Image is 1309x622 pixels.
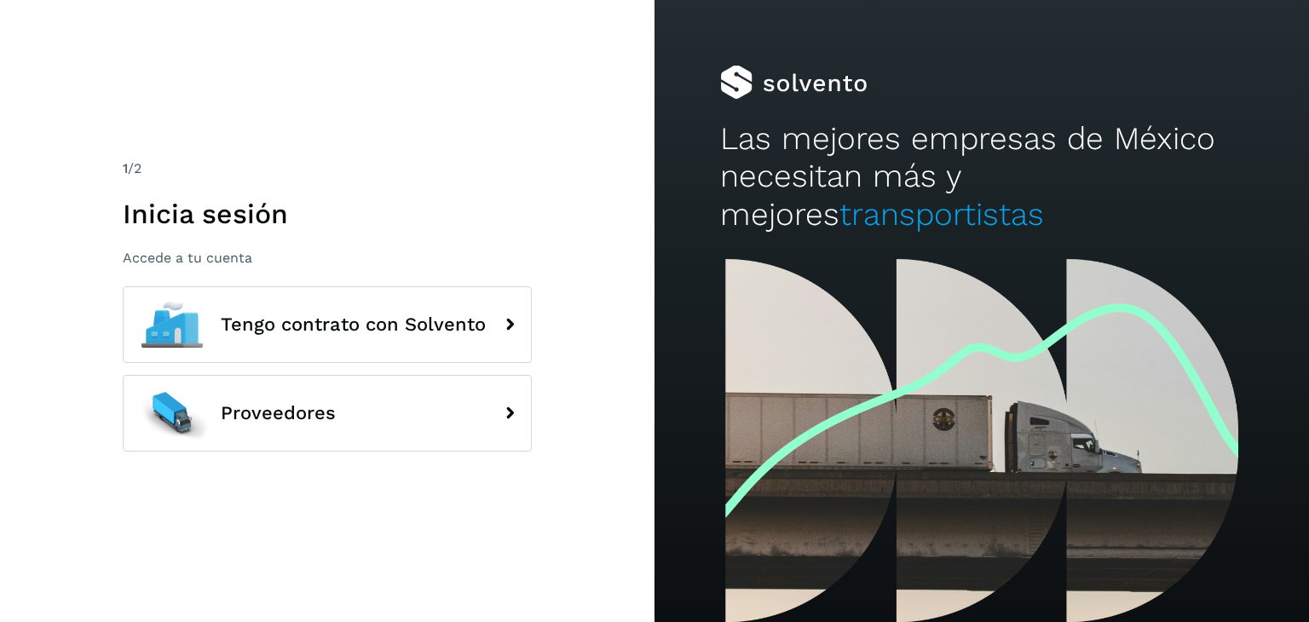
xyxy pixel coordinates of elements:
div: /2 [123,158,532,179]
span: transportistas [839,196,1044,233]
h2: Las mejores empresas de México necesitan más y mejores [720,120,1243,233]
button: Tengo contrato con Solvento [123,286,532,363]
span: 1 [123,160,128,176]
h1: Inicia sesión [123,198,532,230]
span: Tengo contrato con Solvento [221,314,486,335]
span: Proveedores [221,403,336,423]
p: Accede a tu cuenta [123,250,532,266]
button: Proveedores [123,375,532,452]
